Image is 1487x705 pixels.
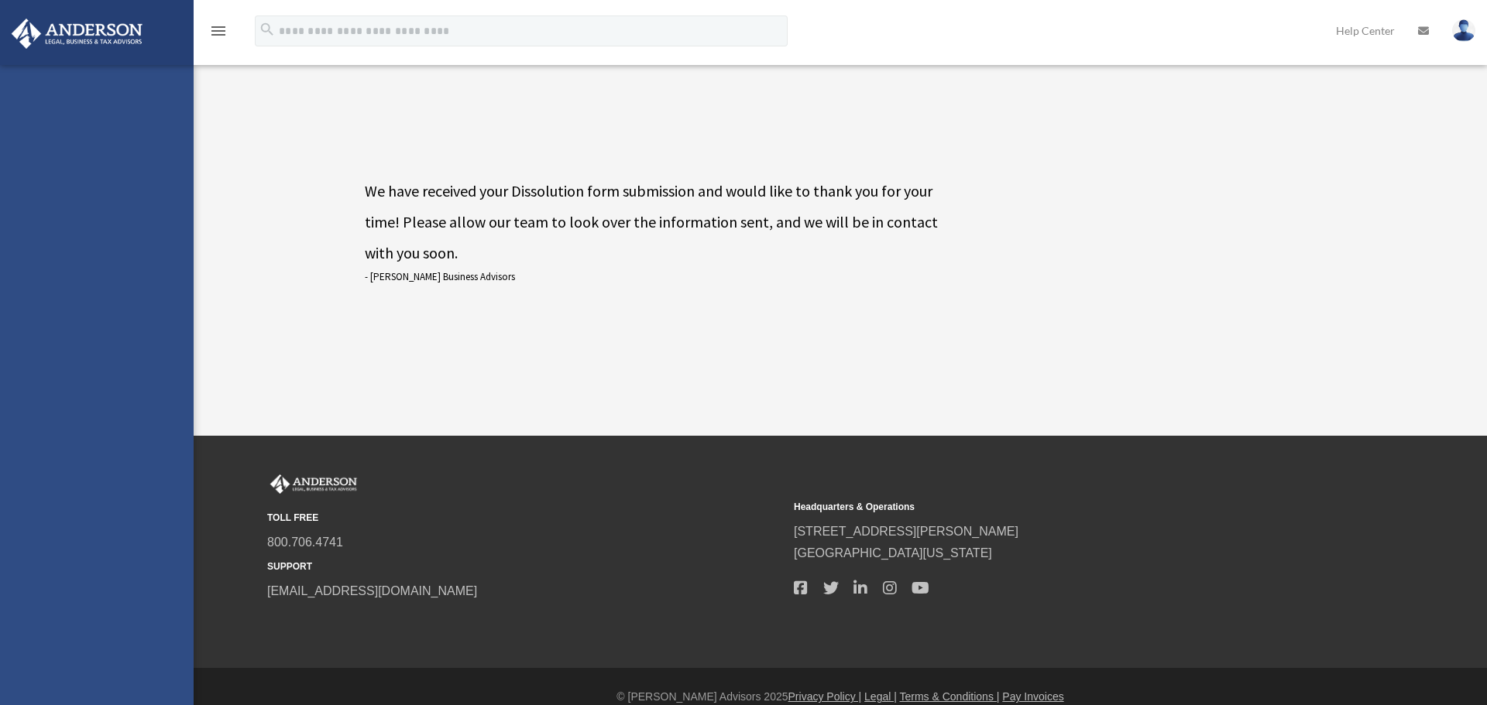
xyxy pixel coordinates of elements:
[7,19,147,49] img: Anderson Advisors Platinum Portal
[788,690,862,703] a: Privacy Policy |
[864,690,897,703] a: Legal |
[794,546,992,560] a: [GEOGRAPHIC_DATA][US_STATE]
[209,27,228,40] a: menu
[1002,690,1063,703] a: Pay Invoices
[794,499,1310,515] small: Headquarters & Operations
[794,525,1018,538] a: [STREET_ADDRESS][PERSON_NAME]
[267,584,477,597] a: [EMAIL_ADDRESS][DOMAIN_NAME]
[209,22,228,40] i: menu
[365,269,941,286] p: - [PERSON_NAME] Business Advisors
[259,21,276,38] i: search
[267,510,783,526] small: TOLL FREE
[900,690,1000,703] a: Terms & Conditions |
[267,536,343,549] a: 800.706.4741
[1452,19,1475,42] img: User Pic
[267,559,783,575] small: SUPPORT
[365,176,941,269] p: We have received your Dissolution form submission and would like to thank you for your time! Plea...
[267,474,360,495] img: Anderson Advisors Platinum Portal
